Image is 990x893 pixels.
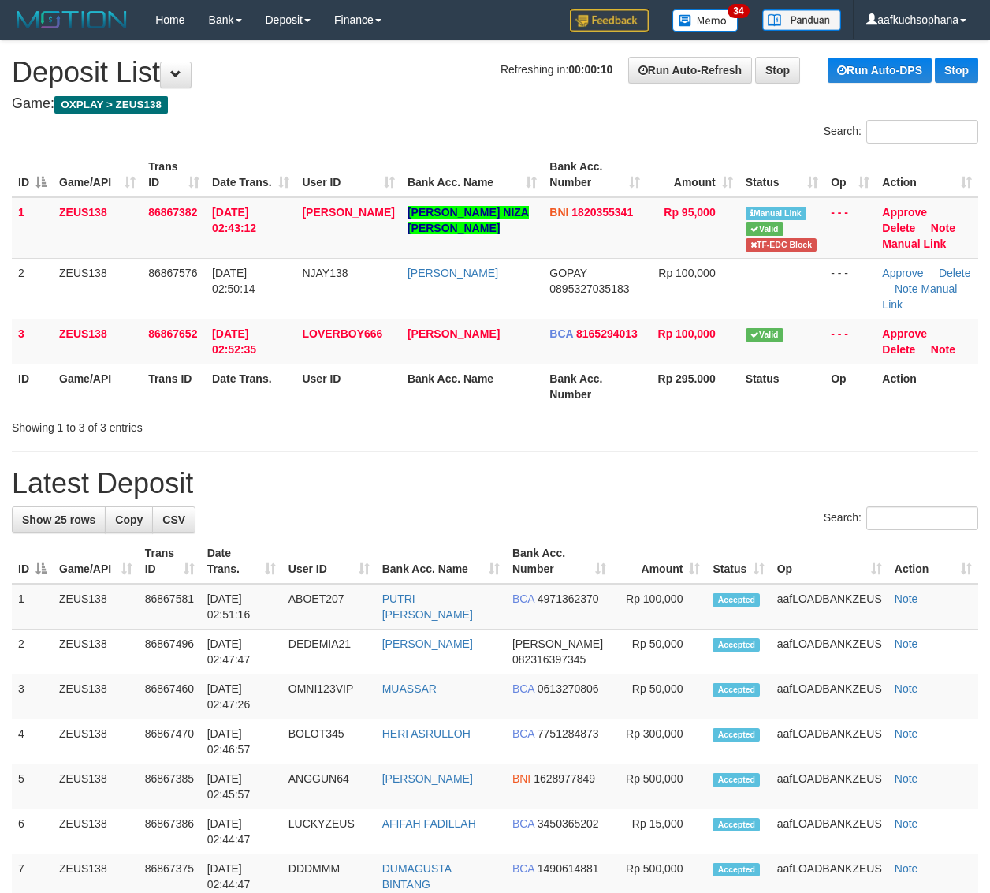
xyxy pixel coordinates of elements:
[713,728,760,742] span: Accepted
[824,152,876,197] th: Op: activate to sort column ascending
[139,674,201,719] td: 86867460
[824,364,876,409] th: Op
[401,364,543,409] th: Bank Acc. Name
[302,206,394,219] span: [PERSON_NAME]
[612,719,707,764] td: Rp 300,000
[12,8,132,32] img: MOTION_logo.png
[882,343,915,356] a: Delete
[646,364,739,409] th: Rp 295.000
[162,514,185,526] span: CSV
[282,630,376,674] td: DEDEMIA21
[302,267,348,279] span: NJAY138
[713,638,760,652] span: Accepted
[512,653,586,666] span: Copy 082316397345 to clipboard
[771,539,888,584] th: Op: activate to sort column ascending
[828,58,932,83] a: Run Auto-DPS
[12,319,53,364] td: 3
[382,682,437,695] a: MUASSAR
[824,120,978,144] label: Search:
[12,152,53,197] th: ID: activate to sort column descending
[53,258,142,319] td: ZEUS138
[549,282,629,295] span: Copy 0895327035183 to clipboard
[866,506,978,530] input: Search:
[12,96,978,112] h4: Game:
[895,592,918,605] a: Note
[895,862,918,875] a: Note
[512,817,534,830] span: BCA
[658,267,715,279] span: Rp 100,000
[512,682,534,695] span: BCA
[12,197,53,259] td: 1
[739,152,825,197] th: Status: activate to sort column ascending
[53,764,139,809] td: ZEUS138
[576,327,638,340] span: Copy 8165294013 to clipboard
[882,282,957,311] a: Manual Link
[53,674,139,719] td: ZEUS138
[876,364,978,409] th: Action
[382,637,473,650] a: [PERSON_NAME]
[142,152,206,197] th: Trans ID: activate to sort column ascending
[771,584,888,630] td: aafLOADBANKZEUS
[201,764,282,809] td: [DATE] 02:45:57
[53,719,139,764] td: ZEUS138
[12,258,53,319] td: 2
[571,206,633,219] span: Copy 1820355341 to clipboard
[12,809,53,854] td: 6
[282,539,376,584] th: User ID: activate to sort column ascending
[206,152,296,197] th: Date Trans.: activate to sort column ascending
[53,539,139,584] th: Game/API: activate to sort column ascending
[646,152,739,197] th: Amount: activate to sort column ascending
[628,57,752,84] a: Run Auto-Refresh
[713,683,760,697] span: Accepted
[713,863,760,876] span: Accepted
[512,862,534,875] span: BCA
[212,267,255,295] span: [DATE] 02:50:14
[201,539,282,584] th: Date Trans.: activate to sort column ascending
[543,152,646,197] th: Bank Acc. Number: activate to sort column ascending
[212,206,256,234] span: [DATE] 02:43:12
[53,319,142,364] td: ZEUS138
[12,413,400,435] div: Showing 1 to 3 of 3 entries
[824,258,876,319] td: - - -
[882,222,915,234] a: Delete
[408,267,498,279] a: [PERSON_NAME]
[612,584,707,630] td: Rp 100,000
[53,584,139,630] td: ZEUS138
[506,539,612,584] th: Bank Acc. Number: activate to sort column ascending
[895,727,918,740] a: Note
[201,584,282,630] td: [DATE] 02:51:16
[201,630,282,674] td: [DATE] 02:47:47
[139,584,201,630] td: 86867581
[12,539,53,584] th: ID: activate to sort column descending
[282,764,376,809] td: ANGGUN64
[713,593,760,607] span: Accepted
[296,152,400,197] th: User ID: activate to sort column ascending
[512,772,530,785] span: BNI
[888,539,978,584] th: Action: activate to sort column ascending
[408,327,500,340] a: [PERSON_NAME]
[534,772,595,785] span: Copy 1628977849 to clipboard
[376,539,506,584] th: Bank Acc. Name: activate to sort column ascending
[54,96,168,114] span: OXPLAY > ZEUS138
[658,327,716,340] span: Rp 100,000
[139,809,201,854] td: 86867386
[882,267,923,279] a: Approve
[538,592,599,605] span: Copy 4971362370 to clipboard
[824,319,876,364] td: - - -
[53,809,139,854] td: ZEUS138
[771,809,888,854] td: aafLOADBANKZEUS
[53,197,142,259] td: ZEUS138
[612,764,707,809] td: Rp 500,000
[755,57,800,84] a: Stop
[771,630,888,674] td: aafLOADBANKZEUS
[771,674,888,719] td: aafLOADBANKZEUS
[115,514,143,526] span: Copy
[512,637,603,650] span: [PERSON_NAME]
[282,584,376,630] td: ABOET207
[12,364,53,409] th: ID
[664,206,715,219] span: Rp 95,000
[212,327,256,356] span: [DATE] 02:52:35
[895,282,918,295] a: Note
[824,506,978,530] label: Search:
[746,207,806,220] span: Manually Linked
